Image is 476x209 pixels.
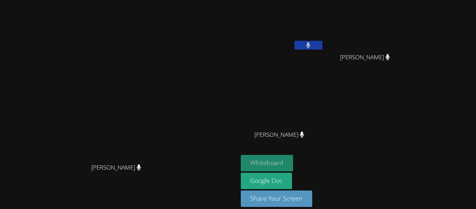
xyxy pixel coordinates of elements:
[241,191,313,207] button: Share Your Screen
[254,130,304,140] span: [PERSON_NAME]
[241,155,293,171] button: Whiteboard
[241,173,292,189] a: Google Doc
[340,52,390,62] span: [PERSON_NAME]
[91,163,141,173] span: [PERSON_NAME]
